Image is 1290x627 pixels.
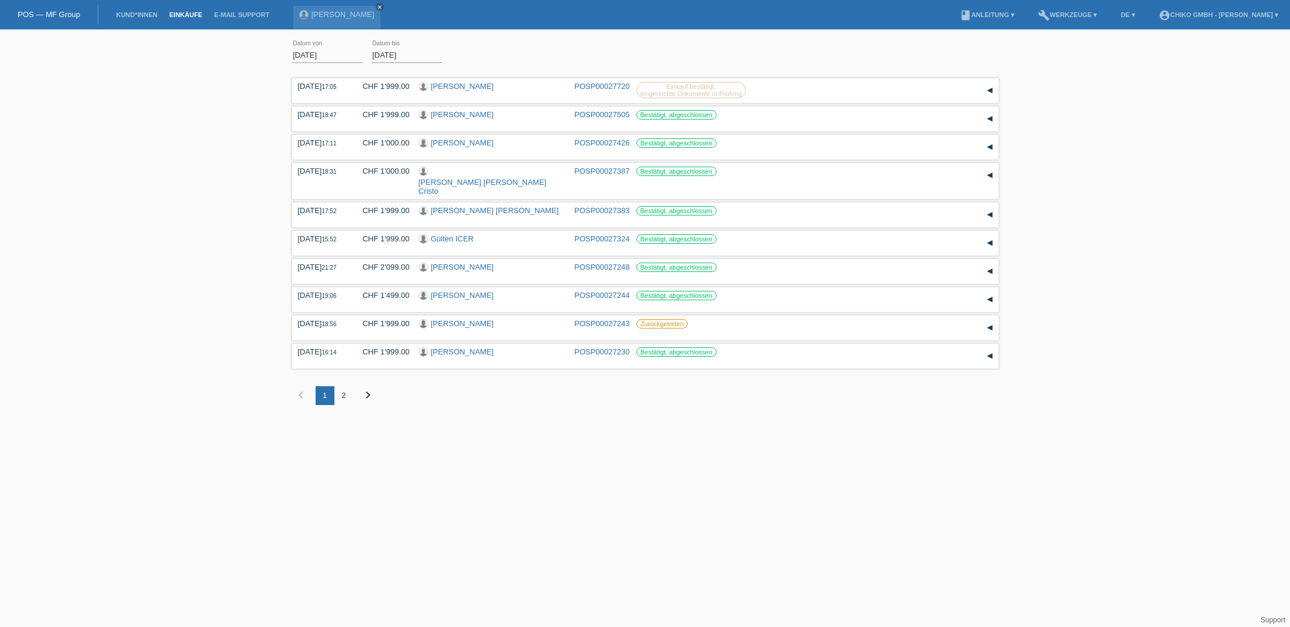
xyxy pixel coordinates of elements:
[208,11,276,18] a: E-Mail Support
[316,386,334,405] div: 1
[636,319,688,329] label: Zurückgetreten
[431,347,494,356] a: [PERSON_NAME]
[981,291,999,308] div: auf-/zuklappen
[321,168,336,175] span: 18:31
[954,11,1020,18] a: bookAnleitung ▾
[981,110,999,128] div: auf-/zuklappen
[354,291,410,300] div: CHF 1'499.00
[354,234,410,243] div: CHF 1'999.00
[636,82,746,98] label: Einkauf bestätigt, eingereichte Dokumente in Prüfung
[575,206,630,215] a: POSP00027383
[1159,9,1170,21] i: account_circle
[981,319,999,337] div: auf-/zuklappen
[354,319,410,328] div: CHF 1'999.00
[354,347,410,356] div: CHF 1'999.00
[354,206,410,215] div: CHF 1'999.00
[431,110,494,119] a: [PERSON_NAME]
[298,234,345,243] div: [DATE]
[575,263,630,271] a: POSP00027248
[321,293,336,299] span: 19:06
[354,110,410,119] div: CHF 1'999.00
[354,82,410,91] div: CHF 1'999.00
[636,347,717,357] label: Bestätigt, abgeschlossen
[334,386,353,405] div: 2
[376,3,384,11] a: close
[18,10,80,19] a: POS — MF Group
[636,206,717,215] label: Bestätigt, abgeschlossen
[981,206,999,224] div: auf-/zuklappen
[981,263,999,280] div: auf-/zuklappen
[981,138,999,156] div: auf-/zuklappen
[419,178,546,195] a: [PERSON_NAME] [PERSON_NAME] Cristo
[960,9,971,21] i: book
[431,138,494,147] a: [PERSON_NAME]
[636,234,717,244] label: Bestätigt, abgeschlossen
[321,84,336,90] span: 17:05
[321,112,336,118] span: 18:47
[1038,9,1050,21] i: build
[981,234,999,252] div: auf-/zuklappen
[981,347,999,365] div: auf-/zuklappen
[636,110,717,120] label: Bestätigt, abgeschlossen
[298,206,345,215] div: [DATE]
[636,167,717,176] label: Bestätigt, abgeschlossen
[431,319,494,328] a: [PERSON_NAME]
[431,263,494,271] a: [PERSON_NAME]
[311,10,374,19] a: [PERSON_NAME]
[298,291,345,300] div: [DATE]
[321,208,336,214] span: 17:52
[431,82,494,91] a: [PERSON_NAME]
[321,236,336,243] span: 15:52
[354,263,410,271] div: CHF 2'099.00
[298,138,345,147] div: [DATE]
[361,388,375,402] i: chevron_right
[377,4,383,10] i: close
[575,82,630,91] a: POSP00027720
[431,291,494,300] a: [PERSON_NAME]
[298,347,345,356] div: [DATE]
[575,347,630,356] a: POSP00027230
[1115,11,1140,18] a: DE ▾
[981,82,999,99] div: auf-/zuklappen
[981,167,999,184] div: auf-/zuklappen
[575,138,630,147] a: POSP00027426
[321,321,336,327] span: 18:56
[298,263,345,271] div: [DATE]
[1261,616,1285,624] a: Support
[575,167,630,175] a: POSP00027387
[298,319,345,328] div: [DATE]
[636,263,717,272] label: Bestätigt, abgeschlossen
[110,11,163,18] a: Kund*innen
[298,82,345,91] div: [DATE]
[163,11,208,18] a: Einkäufe
[298,167,345,175] div: [DATE]
[575,234,630,243] a: POSP00027324
[636,138,717,148] label: Bestätigt, abgeschlossen
[1153,11,1284,18] a: account_circleChiko GmbH - [PERSON_NAME] ▾
[321,264,336,271] span: 21:27
[431,234,474,243] a: Gülten ICER
[1032,11,1103,18] a: buildWerkzeuge ▾
[431,206,559,215] a: [PERSON_NAME] [PERSON_NAME]
[575,110,630,119] a: POSP00027505
[321,140,336,147] span: 17:11
[354,167,410,175] div: CHF 1'000.00
[321,349,336,356] span: 16:14
[575,319,630,328] a: POSP00027243
[298,110,345,119] div: [DATE]
[354,138,410,147] div: CHF 1'000.00
[636,291,717,300] label: Bestätigt, abgeschlossen
[575,291,630,300] a: POSP00027244
[294,388,308,402] i: chevron_left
